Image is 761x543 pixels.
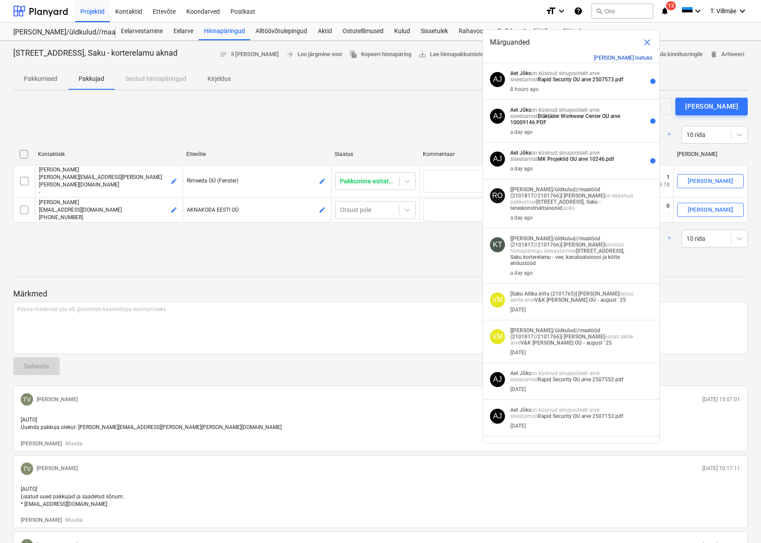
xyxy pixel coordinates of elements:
div: [DATE] [510,349,526,356]
p: [PERSON_NAME] [39,199,179,206]
span: save_alt [418,50,426,58]
div: [PERSON_NAME] [685,101,738,112]
span: Saada kinnitusringile [639,49,703,60]
button: Saada kinnitusringile [635,48,706,61]
span: AJ [493,112,502,120]
strong: [PERSON_NAME] [564,242,605,248]
span: 13 [666,1,676,10]
i: notifications [660,6,669,16]
p: Rimeeda OÜ (Fenster) [187,177,327,185]
button: Arhiveeri [706,48,748,61]
p: Pakkumised [24,74,57,84]
p: - [667,210,670,217]
div: Veiko Mugamäe [490,329,505,344]
div: Eelarvestamine [116,23,168,40]
div: Rahavoog [453,23,492,40]
button: Otsi [591,4,653,19]
strong: MK Projektid OU arve 10246.pdf [538,156,614,162]
div: [DATE] [510,423,526,429]
strong: [STREET_ADDRESS], Saku korterelamu - vee, kanalisatsiooni ja kütte ehitustööd [510,248,625,266]
p: [PERSON_NAME] [37,396,78,403]
strong: [PERSON_NAME] [564,334,605,340]
button: Muuda [65,516,82,524]
div: a day ago [510,129,533,135]
div: a day ago [510,270,533,276]
strong: [[PERSON_NAME]/üldkulud//maatööd (2101817//2101766)] [510,186,600,199]
p: Märkmed [13,289,748,299]
p: on küsinud sinupoolselt arve sisestamist [510,370,633,383]
span: edit [319,206,326,213]
div: Klaus Treimann [490,237,505,252]
span: [AUTO] Uuenda pakkuja olekut: [PERSON_NAME][EMAIL_ADDRESS][PERSON_NAME][PERSON_NAME][DOMAIN_NAME] [21,417,282,430]
p: on esitanud pakkumise jaoks [510,186,633,211]
a: Kulud [389,23,415,40]
button: [PERSON_NAME] [677,174,744,188]
span: AJ [493,412,502,420]
div: a day ago [510,215,533,221]
span: 3 [PERSON_NAME] [219,49,279,60]
div: [PERSON_NAME] [677,151,744,157]
div: Staatus [335,151,416,157]
a: Alltöövõtulepingud [250,23,313,40]
strong: [[PERSON_NAME]/üldkulud//maatööd (2101817//2101766)] [510,327,600,340]
span: edit [170,206,177,213]
div: Vestlusvidin [717,501,761,543]
strong: Aet Jõks [510,370,531,376]
span: [EMAIL_ADDRESS][DOMAIN_NAME] [39,207,122,213]
p: [DATE] 10:17:11 [702,465,740,472]
span: Loo järgmine voor [286,49,343,60]
button: Muuda [65,440,82,448]
strong: V&K [PERSON_NAME] OÜ - august ´25 [520,340,612,346]
div: [DATE] [510,386,526,392]
div: Aet Jõks [490,409,505,424]
button: Loo järgmine voor [283,48,346,61]
p: - [39,189,179,196]
a: Eelarve [168,23,199,40]
iframe: Chat Widget [717,501,761,543]
span: arrow_forward [286,50,294,58]
p: on küsinud sinupoolselt arve sisestamist [510,150,633,162]
button: [PERSON_NAME] [21,516,62,524]
strong: [PERSON_NAME] [564,193,605,199]
i: keyboard_arrow_down [737,6,748,16]
button: [PERSON_NAME] loetuks [594,55,652,61]
span: [PERSON_NAME][EMAIL_ADDRESS][PERSON_NAME][PERSON_NAME][DOMAIN_NAME] [39,174,162,188]
div: Tanel Villmäe [21,463,33,475]
span: Märguanded [490,37,530,48]
span: VM [492,296,503,304]
strong: V&K [PERSON_NAME] OÜ - august ´25 [535,297,626,303]
strong: Rapid Security OU arve 2507552.pdf [538,376,623,383]
div: Aet Jõks [490,72,505,87]
div: 8 hours ago [510,86,539,92]
div: Kontaktisik [38,151,179,157]
span: delete [710,50,718,58]
div: [PERSON_NAME]/üldkulud//maatööd (2101817//2101766) [13,28,105,37]
span: Arhiveeri [710,49,744,60]
span: KT [493,240,502,249]
div: [PERSON_NAME] [688,176,734,186]
div: Aet Jõks [490,109,505,124]
i: keyboard_arrow_down [693,6,703,16]
span: VM [492,333,503,340]
p: [DATE] 15:07:01 [702,396,740,403]
button: [PERSON_NAME] [21,440,62,448]
p: [STREET_ADDRESS], Saku - korterelamu aknad [13,48,177,58]
div: Ettevõte [186,151,328,157]
span: TV [23,465,31,472]
strong: [Saku Allika infra (2101765)] [510,291,577,297]
a: Hinnapäringud [199,23,250,40]
div: [DATE] [510,307,526,313]
p: kinnitas hinnapäringu ülevaatamise [510,235,633,266]
button: Kopeeri hinnapäring [346,48,415,61]
span: [AUTO] Lisatud uued pakkujad ja saadetud sõnum: * [EMAIL_ADDRESS][DOMAIN_NAME] [21,486,125,507]
p: on küsinud sinupoolselt arve sisestamist [510,70,633,83]
span: TV [23,396,31,403]
strong: Rapid Security OU arve 2507153.pdf [538,413,623,419]
strong: Aet Jõks [510,150,531,156]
